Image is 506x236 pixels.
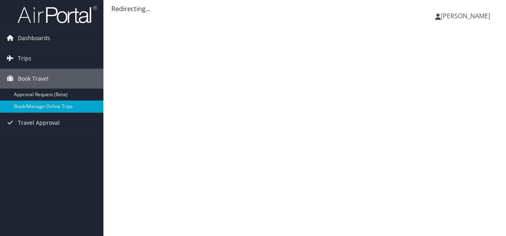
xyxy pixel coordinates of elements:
[18,113,60,133] span: Travel Approval
[441,12,490,20] span: [PERSON_NAME]
[435,4,498,28] a: [PERSON_NAME]
[18,48,31,68] span: Trips
[18,5,97,24] img: airportal-logo.png
[18,28,50,48] span: Dashboards
[111,4,498,14] div: Redirecting...
[18,69,49,89] span: Book Travel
